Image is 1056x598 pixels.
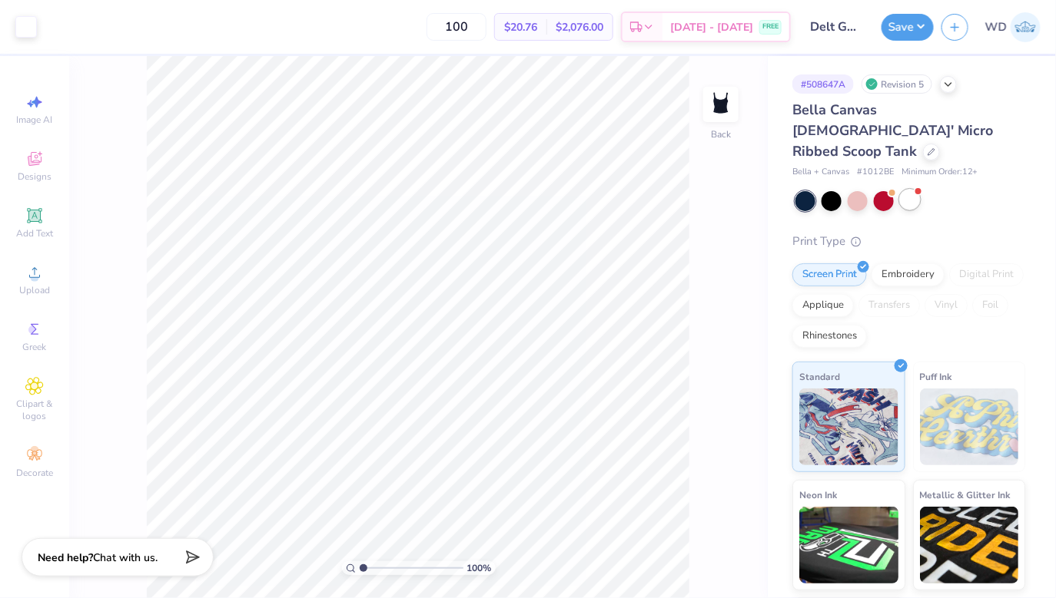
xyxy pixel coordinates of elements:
[872,263,945,286] div: Embroidery
[925,294,968,317] div: Vinyl
[862,74,932,94] div: Revision 5
[792,233,1025,250] div: Print Type
[799,368,840,385] span: Standard
[920,487,1011,503] span: Metallic & Glitter Ink
[18,170,51,183] span: Designs
[858,294,920,317] div: Transfers
[93,550,158,565] span: Chat with us.
[467,561,492,575] span: 100 %
[38,550,93,565] strong: Need help?
[8,398,61,422] span: Clipart & logos
[23,341,47,353] span: Greek
[792,263,867,286] div: Screen Print
[799,487,837,503] span: Neon Ink
[1011,12,1041,42] img: William Dal Porto
[792,294,854,317] div: Applique
[799,12,874,42] input: Untitled Design
[799,507,898,583] img: Neon Ink
[920,388,1019,465] img: Puff Ink
[762,21,779,32] span: FREE
[920,368,952,385] span: Puff Ink
[792,74,854,94] div: # 508647A
[792,325,867,348] div: Rhinestones
[427,13,486,41] input: – –
[972,294,1008,317] div: Foil
[985,12,1041,42] a: WD
[920,507,1019,583] img: Metallic & Glitter Ink
[857,166,894,179] span: # 1012BE
[985,18,1007,36] span: WD
[882,14,934,41] button: Save
[949,263,1024,286] div: Digital Print
[556,19,603,35] span: $2,076.00
[706,89,736,120] img: Back
[17,114,53,126] span: Image AI
[16,227,53,240] span: Add Text
[902,166,978,179] span: Minimum Order: 12 +
[670,19,753,35] span: [DATE] - [DATE]
[16,467,53,479] span: Decorate
[19,284,50,296] span: Upload
[799,388,898,465] img: Standard
[792,166,849,179] span: Bella + Canvas
[711,127,731,141] div: Back
[504,19,537,35] span: $20.76
[792,101,994,160] span: Bella Canvas [DEMOGRAPHIC_DATA]' Micro Ribbed Scoop Tank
